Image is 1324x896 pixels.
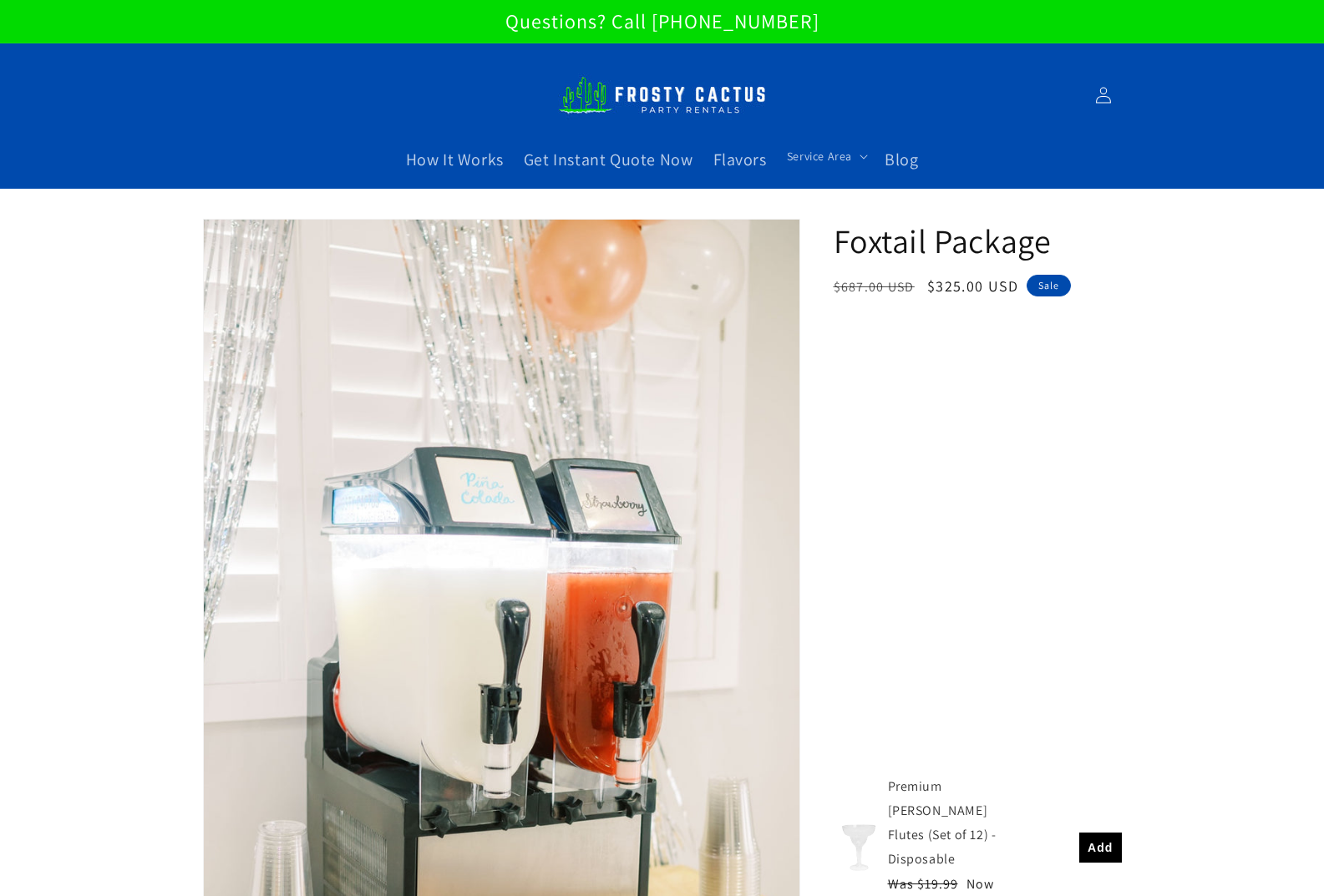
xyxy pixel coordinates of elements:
s: $687.00 USD [834,278,915,296]
span: Premium Margarita Glass Flutes (Set of 12) - Disposable [888,777,997,867]
a: Blog [875,139,928,180]
summary: Service Area [777,139,875,174]
a: Flavors [703,139,777,180]
span: $325.00 USD [927,276,1018,296]
span: Get Instant Quote Now [524,149,693,170]
span: Add [1088,841,1113,854]
h1: Foxtail Package [834,219,1122,262]
span: Flavors [713,149,767,170]
button: Add [1079,833,1122,863]
img: Frosty Cactus Margarita machine rentals Slushy machine rentals dirt soda dirty slushies [558,67,767,124]
span: Sale [1027,275,1071,296]
img: Premium Margarita Glass Flutes (Set of 12) - Disposable [834,823,884,873]
a: Get Instant Quote Now [514,139,703,180]
span: Service Area [787,149,852,164]
iframe: widget_xcomponent [834,322,1122,742]
span: How It Works [406,149,504,170]
span: Was $19.99 [888,875,958,893]
a: Premium [PERSON_NAME] Flutes (Set of 12) - Disposable [888,777,997,867]
a: How It Works [396,139,514,180]
span: Blog [885,149,918,170]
